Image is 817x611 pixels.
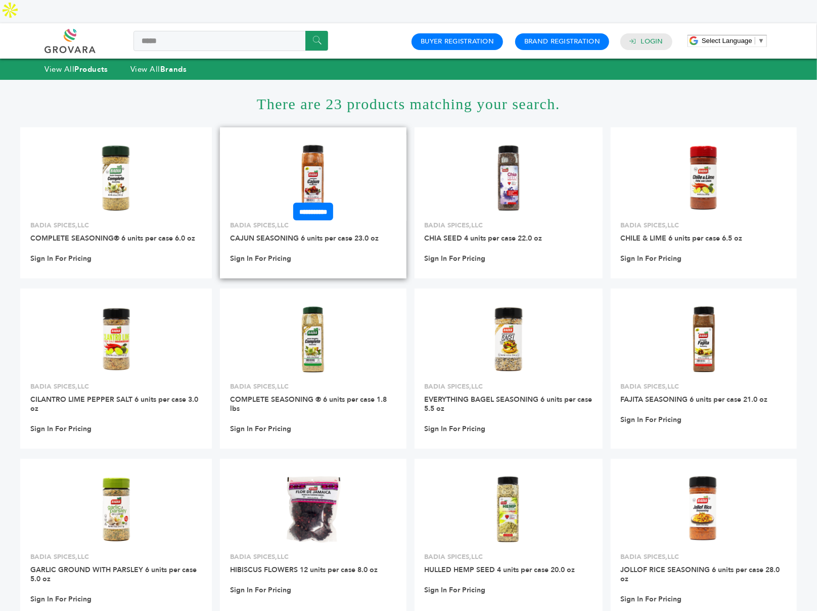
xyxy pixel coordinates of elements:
a: Sign In For Pricing [621,595,682,604]
a: Login [641,37,663,46]
span: ​ [755,37,755,44]
a: CAJUN SEASONING 6 units per case 23.0 oz [230,233,379,243]
img: COMPLETE SEASONING® 6 units per case 6.0 oz [79,142,153,215]
img: COMPLETE SEASONING ® 6 units per case 1.8 lbs [277,303,350,376]
p: BADIA SPICES,LLC [230,552,396,561]
span: ▼ [758,37,764,44]
span: Select Language [702,37,752,44]
a: Select Language​ [702,37,764,44]
a: HULLED HEMP SEED 4 units per case 20.0 oz [425,565,575,575]
img: CHIA SEED 4 units per case 22.0 oz [472,142,545,215]
a: JOLLOF RICE SEASONING 6 units per case 28.0 oz [621,565,780,584]
a: COMPLETE SEASONING ® 6 units per case 1.8 lbs [230,395,387,413]
a: View AllBrands [130,64,187,74]
h1: There are 23 products matching your search. [20,80,797,127]
a: Sign In For Pricing [425,586,486,595]
p: BADIA SPICES,LLC [425,552,593,561]
a: Sign In For Pricing [621,415,682,425]
p: BADIA SPICES,LLC [425,382,593,391]
a: View AllProducts [44,64,108,74]
p: BADIA SPICES,LLC [425,221,593,230]
a: EVERYTHING BAGEL SEASONING 6 units per case 5.5 oz [425,395,593,413]
a: Buyer Registration [421,37,494,46]
img: GARLIC GROUND WITH PARSLEY 6 units per case 5.0 oz [79,473,153,546]
img: JOLLOF RICE SEASONING 6 units per case 28.0 oz [667,473,741,546]
a: CHILE & LIME 6 units per case 6.5 oz [621,233,743,243]
a: Sign In For Pricing [230,586,291,595]
a: COMPLETE SEASONING® 6 units per case 6.0 oz [30,233,195,243]
p: BADIA SPICES,LLC [30,552,202,561]
img: FAJITA SEASONING 6 units per case 21.0 oz [667,303,741,376]
a: FAJITA SEASONING 6 units per case 21.0 oz [621,395,768,404]
strong: Brands [160,64,187,74]
input: Search a product or brand... [133,31,328,51]
strong: Products [74,64,108,74]
img: HIBISCUS FLOWERS 12 units per case 8.0 oz [277,473,350,546]
a: Sign In For Pricing [230,254,291,263]
a: HIBISCUS FLOWERS 12 units per case 8.0 oz [230,565,378,575]
a: Brand Registration [524,37,600,46]
p: BADIA SPICES,LLC [230,382,396,391]
p: BADIA SPICES,LLC [230,221,396,230]
a: Sign In For Pricing [30,425,92,434]
a: Sign In For Pricing [621,254,682,263]
img: CHILE & LIME 6 units per case 6.5 oz [667,142,741,215]
a: Sign In For Pricing [425,425,486,434]
img: CILANTRO LIME PEPPER SALT 6 units per case 3.0 oz [79,303,153,376]
img: EVERYTHING BAGEL SEASONING 6 units per case 5.5 oz [472,303,545,376]
p: BADIA SPICES,LLC [30,382,202,391]
a: CILANTRO LIME PEPPER SALT 6 units per case 3.0 oz [30,395,198,413]
a: Sign In For Pricing [425,254,486,263]
p: BADIA SPICES,LLC [30,221,202,230]
img: CAJUN SEASONING 6 units per case 23.0 oz [277,142,350,215]
p: BADIA SPICES,LLC [621,382,787,391]
a: GARLIC GROUND WITH PARSLEY 6 units per case 5.0 oz [30,565,197,584]
a: CHIA SEED 4 units per case 22.0 oz [425,233,542,243]
a: Sign In For Pricing [230,425,291,434]
p: BADIA SPICES,LLC [621,552,787,561]
p: BADIA SPICES,LLC [621,221,787,230]
img: HULLED HEMP SEED 4 units per case 20.0 oz [472,473,545,546]
a: Sign In For Pricing [30,595,92,604]
a: Sign In For Pricing [30,254,92,263]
